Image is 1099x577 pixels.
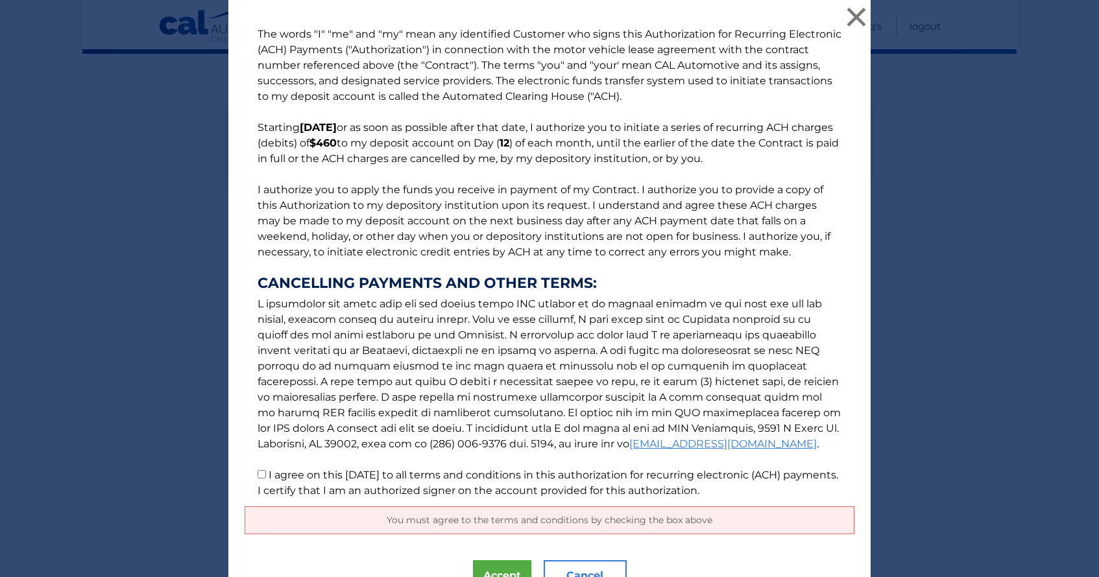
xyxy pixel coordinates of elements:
[387,514,712,526] span: You must agree to the terms and conditions by checking the box above
[258,276,841,291] strong: CANCELLING PAYMENTS AND OTHER TERMS:
[300,121,337,134] b: [DATE]
[258,469,838,497] label: I agree on this [DATE] to all terms and conditions in this authorization for recurring electronic...
[500,137,509,149] b: 12
[309,137,337,149] b: $460
[245,27,854,499] p: The words "I" "me" and "my" mean any identified Customer who signs this Authorization for Recurri...
[629,438,817,450] a: [EMAIL_ADDRESS][DOMAIN_NAME]
[843,4,869,30] button: ×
